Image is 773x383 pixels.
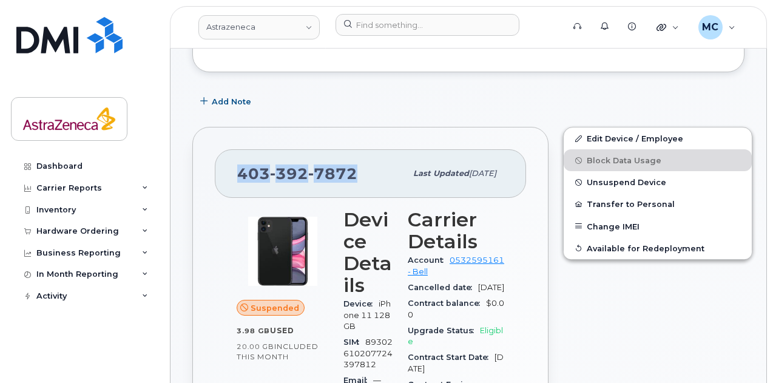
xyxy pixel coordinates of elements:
span: Account [408,256,450,265]
span: included this month [237,342,319,362]
span: used [270,326,294,335]
button: Unsuspend Device [564,171,752,193]
span: 403 [237,164,357,183]
span: Upgrade Status [408,326,480,335]
img: iPhone_11.jpg [246,215,319,288]
span: Last updated [413,169,469,178]
div: Marlo Cabansag [690,15,744,39]
span: [DATE] [478,283,504,292]
span: 89302610207724397812 [343,337,393,369]
span: MC [702,20,718,35]
span: 3.98 GB [237,327,270,335]
span: Available for Redeployment [587,243,704,253]
button: Available for Redeployment [564,237,752,259]
span: Contract Start Date [408,353,495,362]
span: Suspended [251,302,299,314]
h3: Device Details [343,209,393,296]
a: Edit Device / Employee [564,127,752,149]
a: Astrazeneca [198,15,320,39]
span: 20.00 GB [237,342,274,351]
button: Change IMEI [564,215,752,237]
span: Cancelled date [408,283,478,292]
span: [DATE] [469,169,496,178]
span: $0.00 [408,299,504,319]
span: Add Note [212,96,251,107]
span: SIM [343,337,365,347]
span: Unsuspend Device [587,178,666,187]
h3: Carrier Details [408,209,504,253]
span: 7872 [308,164,357,183]
input: Find something... [336,14,519,36]
span: Device [343,299,379,308]
span: 392 [270,164,308,183]
span: [DATE] [408,353,504,373]
button: Transfer to Personal [564,193,752,215]
span: iPhone 11 128GB [343,299,391,331]
button: Block Data Usage [564,149,752,171]
span: Contract balance [408,299,486,308]
a: 0532595161 - Bell [408,256,504,276]
button: Add Note [192,90,262,112]
div: Quicklinks [648,15,687,39]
